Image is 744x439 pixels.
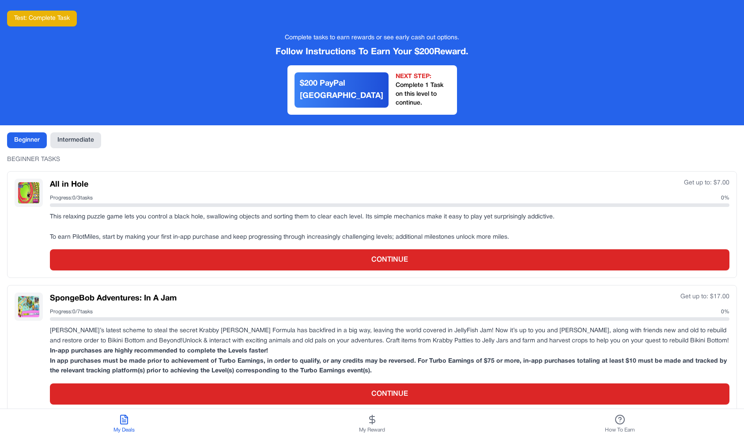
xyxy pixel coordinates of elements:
[18,182,39,203] img: All in Hole
[50,195,93,202] span: Progress: 0 / 3 tasks
[496,409,744,439] button: How To Earn
[721,195,729,202] span: 0 %
[7,11,77,26] button: Test: Complete Task
[7,46,737,58] div: Follow Instructions To Earn Your $ 200 Reward.
[50,308,93,315] span: Progress: 0 / 7 tasks
[680,293,729,301] div: Get up to: $ 17.00
[7,155,737,164] div: BEGINNER TASKS
[50,293,177,305] h3: SpongeBob Adventures: In A Jam
[50,383,729,405] button: CONTINUE
[684,179,729,188] div: Get up to: $ 7.00
[605,427,635,434] span: How To Earn
[7,132,47,148] button: Beginner
[50,132,101,148] button: Intermediate
[359,427,385,434] span: My Reward
[50,348,268,354] strong: In-app purchases are highly recommended to complete the Levels faster!
[396,72,450,81] div: NEXT STEP:
[50,212,729,222] p: This relaxing puzzle game lets you control a black hole, swallowing objects and sorting them to c...
[248,409,496,439] button: My Reward
[300,78,383,102] div: $ 200 PayPal [GEOGRAPHIC_DATA]
[7,34,737,42] div: Complete tasks to earn rewards or see early cash out options.
[50,326,729,346] p: [PERSON_NAME]’s latest scheme to steal the secret Krabby [PERSON_NAME] Formula has backfired in a...
[50,249,729,270] button: CONTINUE
[396,81,450,108] div: Complete 1 Task on this level to continue.
[50,358,727,374] strong: In app purchases must be made prior to achievement of Turbo Earnings, in order to qualify, or any...
[50,233,729,243] p: To earn PilotMiles, start by making your first in‑app purchase and keep progressing through incre...
[50,179,88,191] h3: All in Hole
[113,427,135,434] span: My Deals
[721,308,729,315] span: 0 %
[18,296,39,317] img: SpongeBob Adventures: In A Jam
